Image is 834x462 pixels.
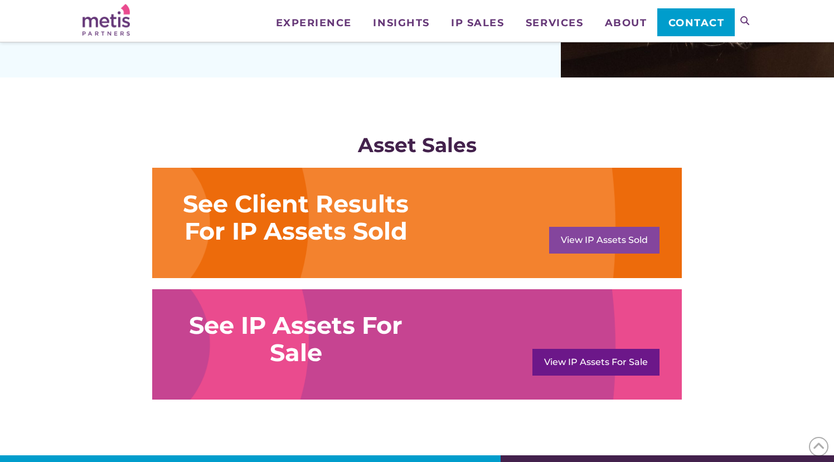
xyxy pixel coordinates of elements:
[373,18,429,28] span: Insights
[668,18,725,28] span: Contact
[532,349,660,376] a: View IP Assets For Sale
[549,227,660,254] a: View IP Assets Sold
[152,133,682,157] div: Asset Sales
[451,18,504,28] span: IP Sales
[526,18,583,28] span: Services
[809,437,828,456] span: Back to Top
[657,8,735,36] a: Contact
[174,190,417,245] div: See Client Results For IP Assets Sold
[605,18,647,28] span: About
[83,4,130,36] img: Metis Partners
[276,18,352,28] span: Experience
[174,312,417,366] div: See IP Assets For Sale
